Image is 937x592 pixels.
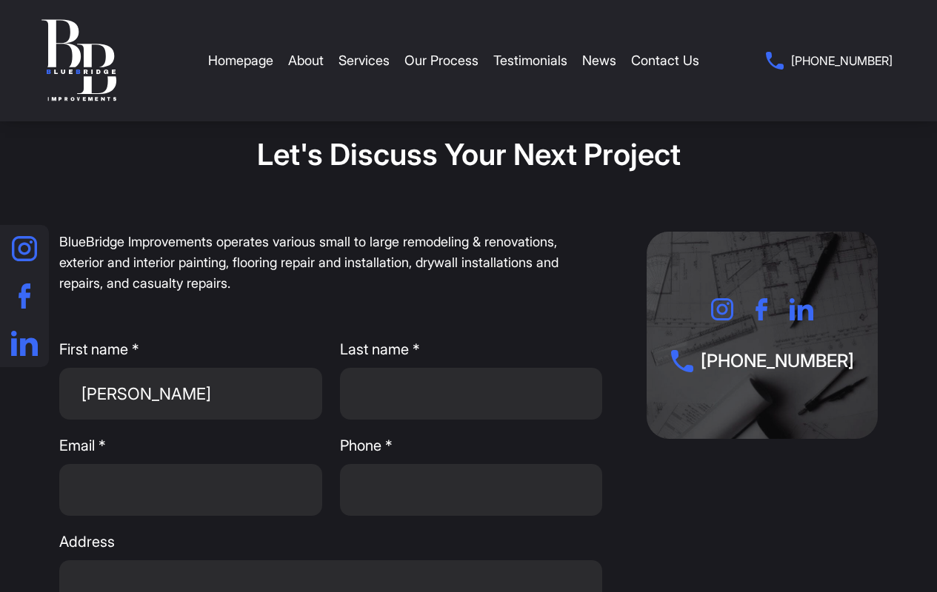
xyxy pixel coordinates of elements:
[59,368,322,420] input: First name *
[404,38,478,83] a: Our Process
[340,464,603,516] input: Phone *
[59,434,322,457] span: Email *
[791,50,893,71] span: [PHONE_NUMBER]
[339,38,390,83] a: Services
[208,38,273,83] a: Homepage
[59,338,322,360] span: First name *
[59,232,602,294] div: BlueBridge Improvements operates various small to large remodeling & renovations, exterior and in...
[671,350,854,372] a: [PHONE_NUMBER]
[631,38,699,83] a: Contact Us
[59,137,878,232] h2: Let's Discuss Your Next Project
[340,338,603,360] span: Last name *
[766,50,893,71] a: [PHONE_NUMBER]
[340,434,603,457] span: Phone *
[340,368,603,420] input: Last name *
[493,38,567,83] a: Testimonials
[582,38,616,83] a: News
[59,464,322,516] input: Email *
[59,531,602,553] span: Address
[288,38,324,83] a: About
